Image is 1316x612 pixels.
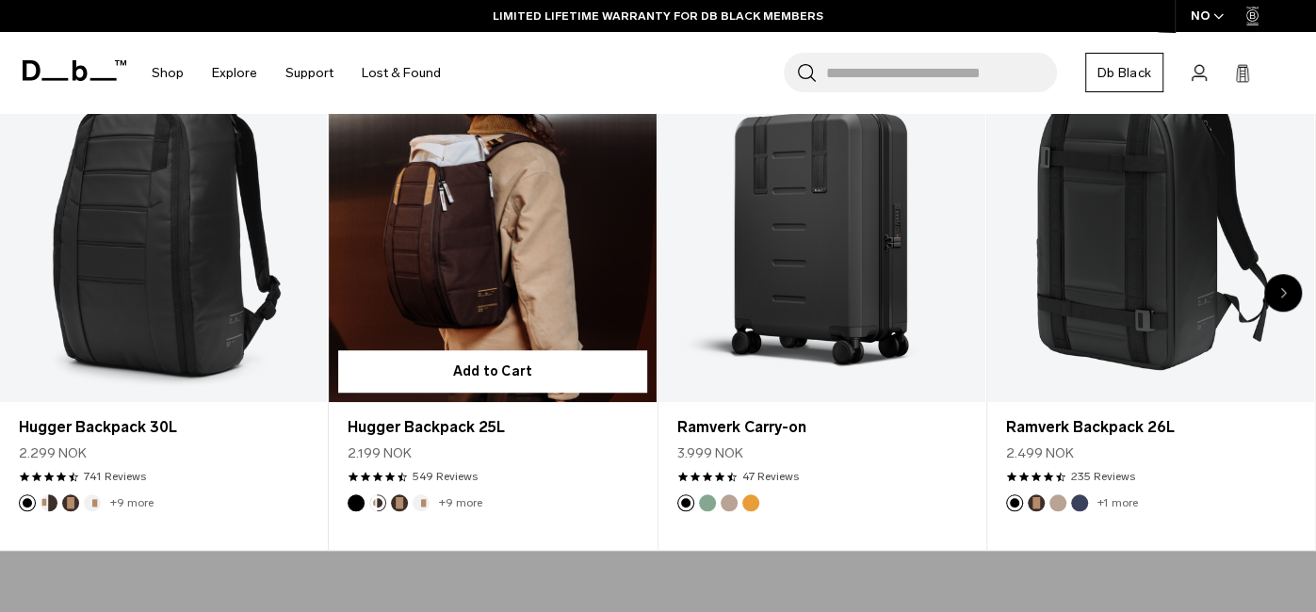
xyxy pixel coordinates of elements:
[110,496,154,509] a: +9 more
[62,494,79,511] button: Espresso
[1071,468,1135,485] a: 235 reviews
[84,468,146,485] a: 741 reviews
[152,40,184,106] a: Shop
[84,494,101,511] button: Oatmilk
[742,494,759,511] button: Parhelion Orange
[19,416,308,439] a: Hugger Backpack 30L
[413,494,430,511] button: Oatmilk
[1085,53,1163,92] a: Db Black
[1006,443,1074,463] span: 2.499 NOK
[348,494,365,511] button: Black Out
[699,494,716,511] button: Green Ray
[413,468,478,485] a: 549 reviews
[212,40,257,106] a: Explore
[493,8,823,24] a: LIMITED LIFETIME WARRANTY FOR DB BLACK MEMBERS
[677,443,743,463] span: 3.999 NOK
[19,443,87,463] span: 2.299 NOK
[677,494,694,511] button: Black Out
[338,350,646,393] button: Add to Cart
[658,39,985,402] a: Ramverk Carry-on
[658,38,987,551] div: 3 / 20
[362,40,441,106] a: Lost & Found
[138,32,455,114] nav: Main Navigation
[285,40,333,106] a: Support
[742,468,799,485] a: 47 reviews
[41,494,57,511] button: Cappuccino
[329,39,656,402] a: Hugger Backpack 25L Cappuccino
[677,416,967,439] a: Ramverk Carry-on
[348,443,412,463] span: 2.199 NOK
[439,496,482,509] a: +9 more
[19,494,36,511] button: Black Out
[329,38,658,551] div: 2 / 20
[1028,494,1045,511] button: Espresso
[348,416,637,439] a: Hugger Backpack 25L
[1264,274,1302,312] div: Next slide
[1097,496,1138,509] a: +1 more
[721,494,738,511] button: Fogbow Beige
[1049,494,1066,511] button: Fogbow Beige
[987,38,1316,551] div: 4 / 20
[391,494,408,511] button: Espresso
[987,39,1314,402] a: Ramverk Backpack 26L
[1006,416,1295,439] a: Ramverk Backpack 26L
[1071,494,1088,511] button: Blue Hour
[1006,494,1023,511] button: Black Out
[369,494,386,511] button: Cappuccino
